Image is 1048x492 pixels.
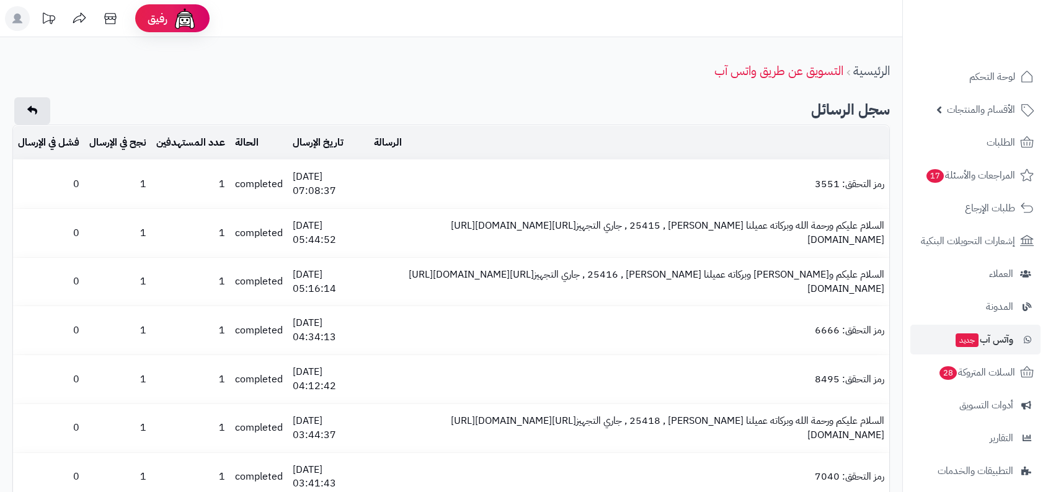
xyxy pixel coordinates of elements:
a: التطبيقات والخدمات [910,456,1041,486]
span: أدوات التسويق [959,397,1013,414]
td: 1 [84,160,151,208]
a: طلبات الإرجاع [910,193,1041,223]
td: السلام عليكم و[PERSON_NAME] وبركاته عميلنا [PERSON_NAME] , 25416 , جاري التجهيز‎[URL][DOMAIN_NAME... [369,258,889,306]
a: العملاء [910,259,1041,289]
a: الطلبات [910,128,1041,157]
a: الرئيسية [853,61,890,80]
td: 1 [151,355,230,403]
td: رمز التحقق: 3551 [369,160,889,208]
td: فشل في الإرسال [13,126,84,160]
td: 1 [84,258,151,306]
td: 1 [84,404,151,452]
td: 0 [13,209,84,257]
td: 1 [151,160,230,208]
td: 1 [151,209,230,257]
a: المدونة [910,292,1041,322]
td: [DATE] 04:12:42 [288,355,369,403]
h2: سجل الرسائل [12,97,890,123]
td: عدد المستهدفين [151,126,230,160]
td: 1 [151,306,230,354]
span: وآتس آب [954,331,1013,348]
span: لوحة التحكم [969,68,1015,86]
td: completed [230,306,288,354]
td: 0 [13,355,84,403]
span: جديد [956,333,979,347]
td: [DATE] 07:08:37 [288,160,369,208]
td: 1 [84,209,151,257]
td: [DATE] 05:16:14 [288,258,369,306]
a: المراجعات والأسئلة17 [910,160,1041,190]
td: رمز التحقق: 6666 [369,306,889,354]
td: 0 [13,160,84,208]
td: السلام عليكم ورحمة الله وبركاته عميلنا [PERSON_NAME] , 25418 , جاري التجهيز‎[URL][DOMAIN_NAME]‎[U... [369,404,889,452]
a: السلات المتروكة28 [910,358,1041,387]
td: 0 [13,306,84,354]
td: [DATE] 03:44:37 [288,404,369,452]
img: ai-face.png [172,6,197,31]
span: المراجعات والأسئلة [925,167,1015,184]
td: رمز التحقق: 8495 [369,355,889,403]
a: إشعارات التحويلات البنكية [910,226,1041,256]
span: الأقسام والمنتجات [947,101,1015,118]
span: رفيق [148,11,167,26]
td: [DATE] 05:44:52 [288,209,369,257]
td: نجح في الإرسال [84,126,151,160]
td: تاريخ الإرسال [288,126,369,160]
span: 17 [926,169,944,183]
span: العملاء [989,265,1013,283]
span: إشعارات التحويلات البنكية [921,232,1015,250]
td: completed [230,209,288,257]
td: 0 [13,258,84,306]
a: التقارير [910,423,1041,453]
a: أدوات التسويق [910,390,1041,420]
td: 0 [13,404,84,452]
span: الطلبات [987,134,1015,151]
a: التسويق عن طريق واتس آب [714,61,843,80]
td: completed [230,404,288,452]
td: [DATE] 04:34:13 [288,306,369,354]
span: التطبيقات والخدمات [938,462,1013,480]
span: طلبات الإرجاع [965,200,1015,217]
td: الحالة [230,126,288,160]
span: السلات المتروكة [938,364,1015,381]
span: 28 [939,366,957,380]
td: 1 [151,404,230,452]
td: completed [230,355,288,403]
span: التقارير [990,429,1013,447]
td: السلام عليكم ورحمة الله وبركاته عميلنا [PERSON_NAME] , 25415 , جاري التجهيز‎[URL][DOMAIN_NAME]‎[U... [369,209,889,257]
td: 1 [151,258,230,306]
td: الرسالة [369,126,889,160]
td: completed [230,258,288,306]
td: completed [230,160,288,208]
a: وآتس آبجديد [910,325,1041,354]
a: تحديثات المنصة [33,6,64,34]
span: المدونة [986,298,1013,315]
td: 1 [84,355,151,403]
img: logo-2.png [964,28,1036,54]
a: لوحة التحكم [910,62,1041,92]
td: 1 [84,306,151,354]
